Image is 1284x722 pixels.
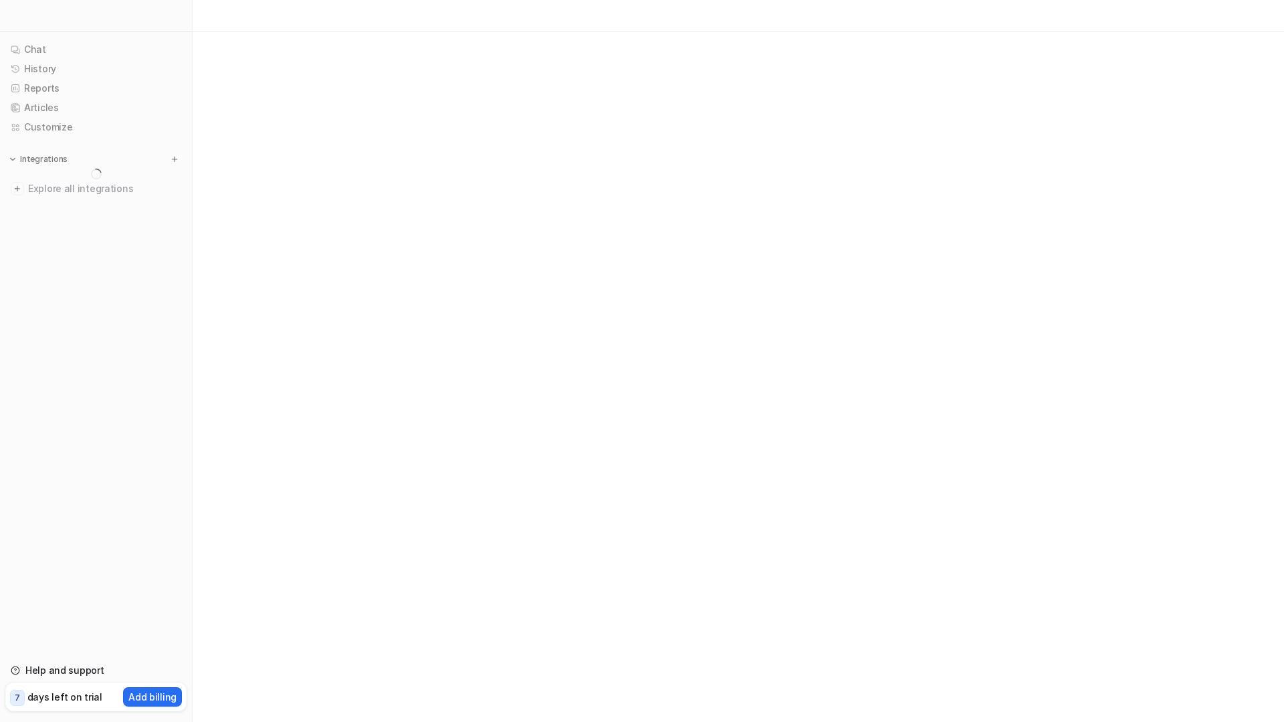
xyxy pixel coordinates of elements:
p: Integrations [20,154,68,165]
a: Help and support [5,661,187,680]
a: Articles [5,98,187,117]
a: Chat [5,40,187,59]
p: Add billing [128,690,177,704]
a: History [5,60,187,78]
img: expand menu [8,155,17,164]
p: 7 [15,692,20,704]
a: Customize [5,118,187,137]
a: Explore all integrations [5,179,187,198]
p: days left on trial [27,690,102,704]
button: Integrations [5,153,72,166]
button: Add billing [123,687,182,707]
span: Explore all integrations [28,178,181,199]
img: menu_add.svg [170,155,179,164]
a: Reports [5,79,187,98]
img: explore all integrations [11,182,24,195]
